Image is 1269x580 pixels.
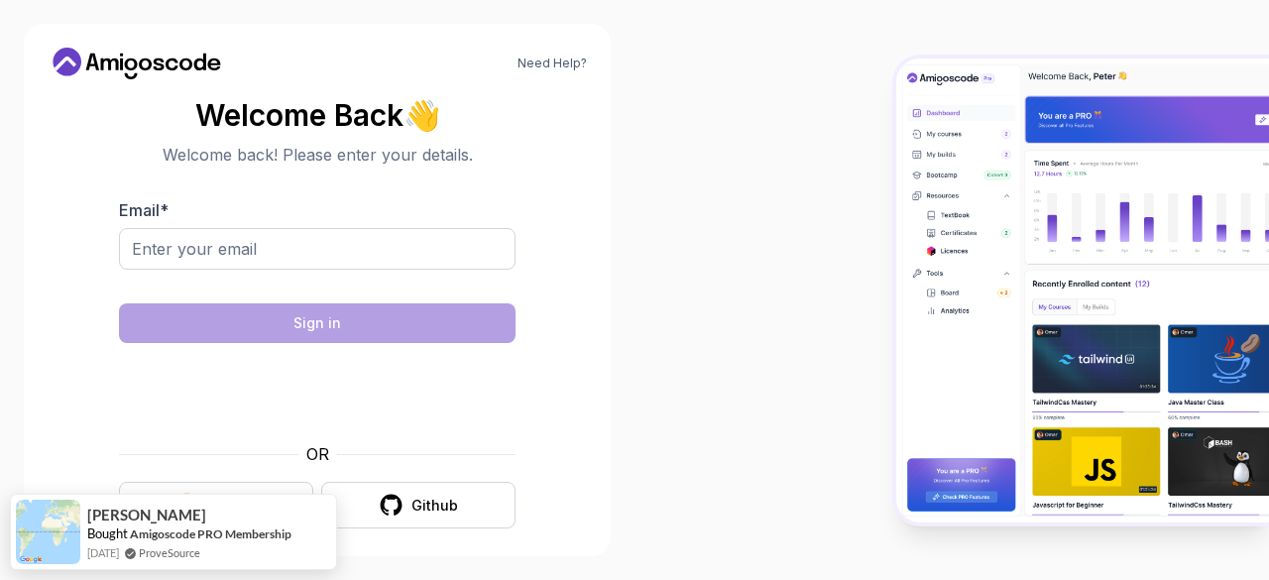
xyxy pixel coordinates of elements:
[139,544,200,561] a: ProveSource
[119,143,516,167] p: Welcome back! Please enter your details.
[119,303,516,343] button: Sign in
[87,544,119,561] span: [DATE]
[87,507,206,523] span: [PERSON_NAME]
[119,482,313,528] button: Google
[119,228,516,270] input: Enter your email
[518,56,587,71] a: Need Help?
[130,526,291,541] a: Amigoscode PRO Membership
[411,496,458,516] div: Github
[306,442,329,466] p: OR
[119,200,169,220] label: Email *
[119,99,516,131] h2: Welcome Back
[321,482,516,528] button: Github
[401,94,445,136] span: 👋
[16,500,80,564] img: provesource social proof notification image
[168,355,467,430] iframe: Widget containing checkbox for hCaptcha security challenge
[293,313,341,333] div: Sign in
[896,58,1269,522] img: Amigoscode Dashboard
[48,48,226,79] a: Home link
[87,525,128,541] span: Bought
